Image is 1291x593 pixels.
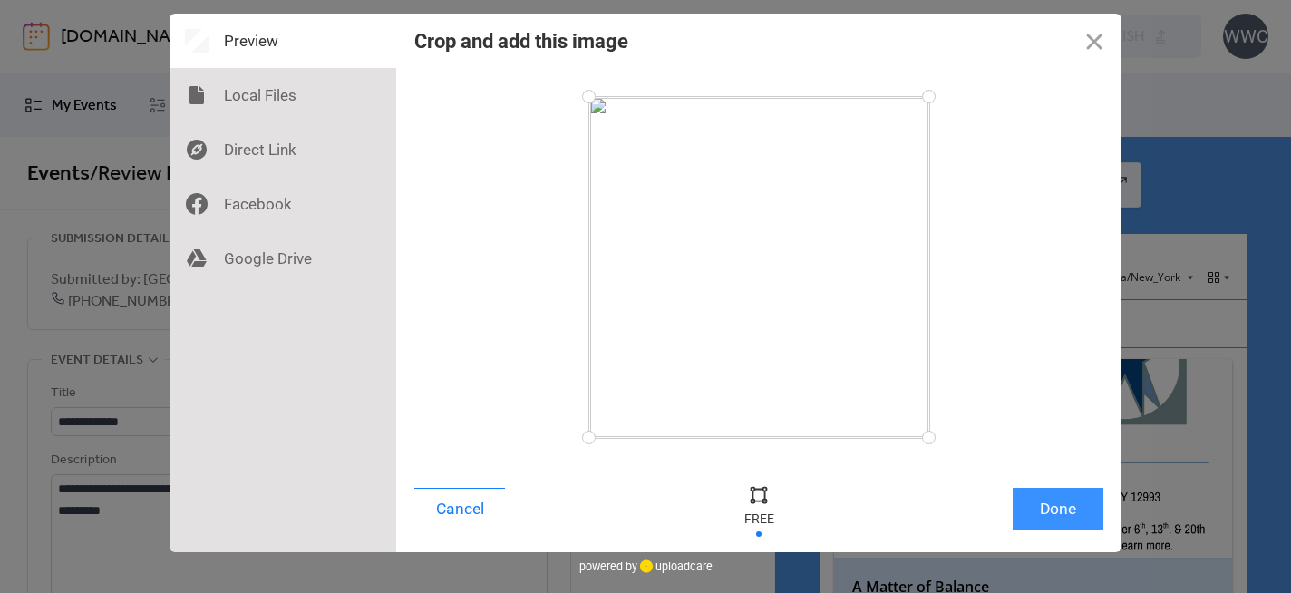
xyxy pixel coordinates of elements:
[414,30,628,53] div: Crop and add this image
[170,14,396,68] div: Preview
[170,122,396,177] div: Direct Link
[637,559,713,573] a: uploadcare
[414,488,505,530] button: Cancel
[170,231,396,286] div: Google Drive
[1013,488,1103,530] button: Done
[1067,14,1121,68] button: Close
[170,177,396,231] div: Facebook
[579,552,713,579] div: powered by
[170,68,396,122] div: Local Files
